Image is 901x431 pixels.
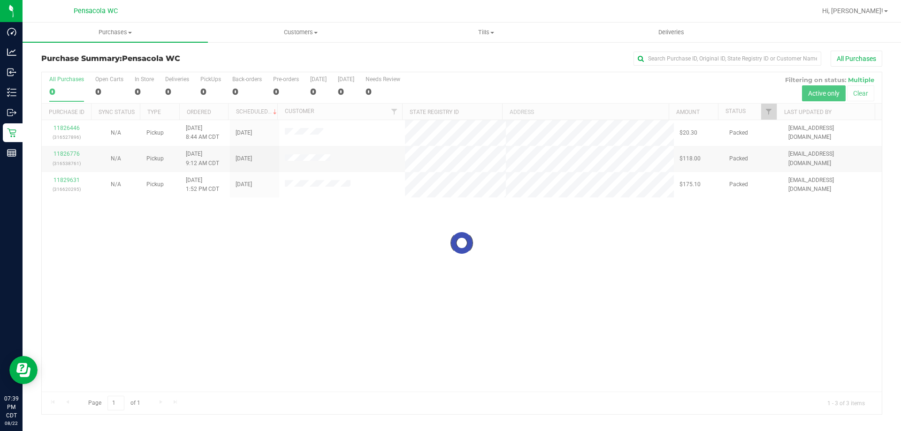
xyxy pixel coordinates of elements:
span: Pensacola WC [122,54,180,63]
span: Tills [394,28,578,37]
iframe: Resource center [9,356,38,384]
inline-svg: Outbound [7,108,16,117]
input: Search Purchase ID, Original ID, State Registry ID or Customer Name... [634,52,821,66]
span: Hi, [PERSON_NAME]! [822,7,883,15]
span: Deliveries [646,28,697,37]
button: All Purchases [831,51,882,67]
a: Customers [208,23,393,42]
span: Purchases [23,28,208,37]
inline-svg: Dashboard [7,27,16,37]
span: Customers [208,28,393,37]
p: 07:39 PM CDT [4,394,18,420]
h3: Purchase Summary: [41,54,321,63]
inline-svg: Inventory [7,88,16,97]
a: Purchases [23,23,208,42]
p: 08/22 [4,420,18,427]
a: Tills [393,23,579,42]
inline-svg: Analytics [7,47,16,57]
a: Deliveries [579,23,764,42]
inline-svg: Inbound [7,68,16,77]
span: Pensacola WC [74,7,118,15]
inline-svg: Retail [7,128,16,137]
inline-svg: Reports [7,148,16,158]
